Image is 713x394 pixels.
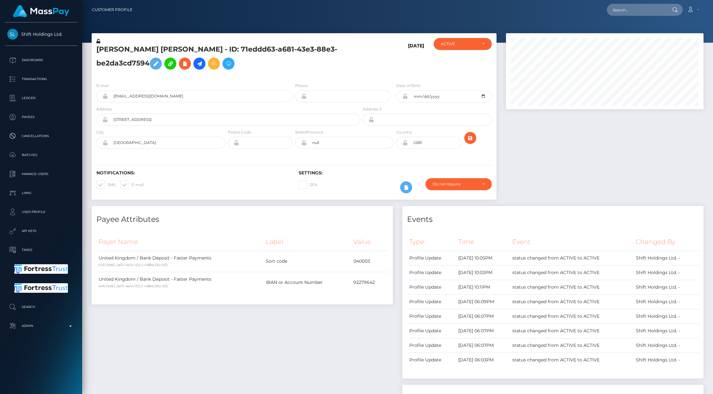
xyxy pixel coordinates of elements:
[120,181,144,189] label: E-mail
[264,233,351,251] th: Label
[5,71,77,87] a: Transactions
[5,242,77,258] a: Taxes
[407,265,456,280] td: Profile Update
[99,284,168,288] small: 64631b83-2e01-4e54-92c2-418fec06c405
[5,52,77,68] a: Dashboard
[363,106,381,112] label: Address 2
[5,147,77,163] a: Batches
[193,58,205,70] a: Initiate Payout
[634,294,699,309] td: Shift Holdings Ltd. -
[5,185,77,201] a: Links
[7,245,75,255] p: Taxes
[7,150,75,160] p: Batches
[634,309,699,323] td: Shift Holdings Ltd. -
[5,299,77,315] a: Search
[228,129,251,135] label: Postal Code
[441,41,477,47] div: ACTIVE
[14,264,68,274] img: Fortress Trust
[408,43,424,75] h6: [DATE]
[7,188,75,198] p: Links
[456,251,510,265] td: [DATE] 10:05PM
[92,3,132,16] a: Customer Profile
[634,280,699,294] td: Shift Holdings Ltd. -
[96,181,115,189] label: SMS
[456,338,510,353] td: [DATE] 06:07PM
[96,272,264,293] td: United Kingdom / Bank Deposit - Faster Payments
[456,309,510,323] td: [DATE] 06:07PM
[351,233,388,251] th: Value
[407,294,456,309] td: Profile Update
[7,321,75,331] p: Admin
[456,353,510,367] td: [DATE] 06:03PM
[7,302,75,312] p: Search
[456,323,510,338] td: [DATE] 06:07PM
[96,45,357,73] h5: [PERSON_NAME] [PERSON_NAME] - ID: 71eddd63-a681-43e3-88e3-be2da3cd7594
[510,323,634,338] td: status changed from ACTIVE to ACTIVE
[7,207,75,217] p: User Profile
[396,83,421,89] label: Date of Birth
[407,233,456,251] th: Type
[456,233,510,251] th: Time
[264,251,351,272] td: Sort code
[510,338,634,353] td: status changed from ACTIVE to ACTIVE
[407,338,456,353] td: Profile Update
[96,129,104,135] label: City
[434,38,491,50] button: ACTIVE
[425,178,492,190] button: Do not require
[433,182,477,187] div: Do not require
[634,353,699,367] td: Shift Holdings Ltd. -
[456,280,510,294] td: [DATE] 10:11PM
[510,280,634,294] td: status changed from ACTIVE to ACTIVE
[96,170,289,176] h6: Notifications:
[7,29,18,40] img: Shift Holdings Ltd.
[510,251,634,265] td: status changed from ACTIVE to ACTIVE
[13,5,69,17] img: MassPay Logo
[96,83,109,89] label: E-mail
[7,226,75,236] p: API Keys
[7,74,75,84] p: Transactions
[407,251,456,265] td: Profile Update
[96,214,388,225] h4: Payee Attributes
[5,318,77,334] a: Admin
[634,265,699,280] td: Shift Holdings Ltd. -
[407,214,699,225] h4: Events
[7,131,75,141] p: Cancellations
[5,204,77,220] a: User Profile
[510,294,634,309] td: status changed from ACTIVE to ACTIVE
[407,323,456,338] td: Profile Update
[299,181,317,189] label: 2FA
[5,223,77,239] a: API Keys
[7,55,75,65] p: Dashboard
[456,294,510,309] td: [DATE] 06:09PM
[5,128,77,144] a: Cancellations
[607,4,666,16] input: Search...
[407,353,456,367] td: Profile Update
[634,233,699,251] th: Changed By
[351,272,388,293] td: 92279642
[299,170,491,176] h6: Settings:
[7,93,75,103] p: Ledger
[5,31,77,37] span: Shift Holdings Ltd.
[295,83,308,89] label: Phone
[634,338,699,353] td: Shift Holdings Ltd. -
[7,112,75,122] p: Payees
[96,233,264,251] th: Payer Name
[14,283,68,293] img: Fortress Trust
[396,129,412,135] label: Country
[5,90,77,106] a: Ledger
[407,309,456,323] td: Profile Update
[634,251,699,265] td: Shift Holdings Ltd. -
[456,265,510,280] td: [DATE] 10:03PM
[96,106,112,112] label: Address
[96,251,264,272] td: United Kingdom / Bank Deposit - Faster Payments
[510,233,634,251] th: Event
[510,309,634,323] td: status changed from ACTIVE to ACTIVE
[295,129,323,135] label: State/Province
[634,323,699,338] td: Shift Holdings Ltd. -
[99,263,168,267] small: 64631b83-2e01-4e54-92c2-418fec06c405
[407,280,456,294] td: Profile Update
[7,169,75,179] p: Manage Users
[5,166,77,182] a: Manage Users
[351,251,388,272] td: 040003
[510,265,634,280] td: status changed from ACTIVE to ACTIVE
